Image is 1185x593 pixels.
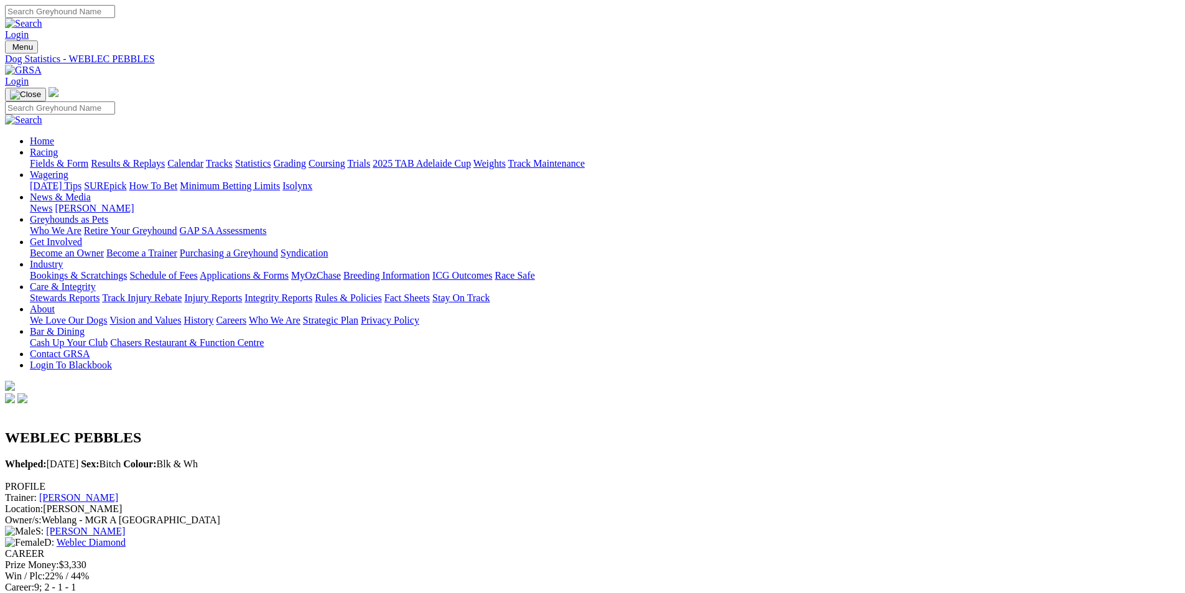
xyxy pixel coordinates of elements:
a: News [30,203,52,213]
a: Rules & Policies [315,292,382,303]
a: Cash Up Your Club [30,337,108,348]
a: Track Injury Rebate [102,292,182,303]
a: Racing [30,147,58,157]
input: Search [5,5,115,18]
img: logo-grsa-white.png [5,381,15,391]
span: D: [5,537,54,548]
a: 2025 TAB Adelaide Cup [373,158,471,169]
span: Trainer: [5,492,37,503]
a: History [184,315,213,325]
div: About [30,315,1180,326]
a: Syndication [281,248,328,258]
a: Who We Are [249,315,300,325]
span: [DATE] [5,459,78,469]
a: Statistics [235,158,271,169]
div: CAREER [5,548,1180,559]
a: Coursing [309,158,345,169]
a: Isolynx [282,180,312,191]
div: Weblang - MGR A [GEOGRAPHIC_DATA] [5,515,1180,526]
span: Prize Money: [5,559,59,570]
a: Wagering [30,169,68,180]
a: Trials [347,158,370,169]
span: Win / Plc: [5,571,45,581]
a: Stay On Track [432,292,490,303]
div: Racing [30,158,1180,169]
a: ICG Outcomes [432,270,492,281]
a: Dog Statistics - WEBLEC PEBBLES [5,54,1180,65]
a: Weights [473,158,506,169]
div: Care & Integrity [30,292,1180,304]
button: Toggle navigation [5,88,46,101]
a: MyOzChase [291,270,341,281]
a: Become a Trainer [106,248,177,258]
span: Owner/s: [5,515,42,525]
a: GAP SA Assessments [180,225,267,236]
a: Purchasing a Greyhound [180,248,278,258]
img: twitter.svg [17,393,27,403]
span: Blk & Wh [123,459,198,469]
a: About [30,304,55,314]
span: Bitch [81,459,121,469]
a: Privacy Policy [361,315,419,325]
a: Applications & Forms [200,270,289,281]
div: [PERSON_NAME] [5,503,1180,515]
a: Stewards Reports [30,292,100,303]
a: We Love Our Dogs [30,315,107,325]
a: Get Involved [30,236,82,247]
a: Schedule of Fees [129,270,197,281]
div: 22% / 44% [5,571,1180,582]
a: Bookings & Scratchings [30,270,127,281]
img: Search [5,18,42,29]
div: PROFILE [5,481,1180,492]
a: Tracks [206,158,233,169]
div: Bar & Dining [30,337,1180,348]
a: [DATE] Tips [30,180,81,191]
a: How To Bet [129,180,178,191]
b: Colour: [123,459,156,469]
a: Login [5,76,29,86]
a: Become an Owner [30,248,104,258]
img: Close [10,90,41,100]
a: Bar & Dining [30,326,85,337]
a: Track Maintenance [508,158,585,169]
a: [PERSON_NAME] [55,203,134,213]
a: [PERSON_NAME] [39,492,118,503]
a: Chasers Restaurant & Function Centre [110,337,264,348]
a: Contact GRSA [30,348,90,359]
span: Menu [12,42,33,52]
a: Retire Your Greyhound [84,225,177,236]
a: Breeding Information [343,270,430,281]
a: Grading [274,158,306,169]
a: Vision and Values [109,315,181,325]
span: Career: [5,582,34,592]
a: Fields & Form [30,158,88,169]
a: Careers [216,315,246,325]
div: 9; 2 - 1 - 1 [5,582,1180,593]
a: Who We Are [30,225,81,236]
a: Greyhounds as Pets [30,214,108,225]
b: Sex: [81,459,99,469]
a: Integrity Reports [244,292,312,303]
img: Search [5,114,42,126]
div: Industry [30,270,1180,281]
img: logo-grsa-white.png [49,87,58,97]
a: Injury Reports [184,292,242,303]
img: GRSA [5,65,42,76]
a: Strategic Plan [303,315,358,325]
button: Toggle navigation [5,40,38,54]
a: SUREpick [84,180,126,191]
a: Industry [30,259,63,269]
div: $3,330 [5,559,1180,571]
a: Race Safe [495,270,534,281]
a: Fact Sheets [384,292,430,303]
input: Search [5,101,115,114]
div: News & Media [30,203,1180,214]
img: Male [5,526,35,537]
a: News & Media [30,192,91,202]
img: Female [5,537,44,548]
div: Get Involved [30,248,1180,259]
a: Home [30,136,54,146]
div: Wagering [30,180,1180,192]
div: Greyhounds as Pets [30,225,1180,236]
img: facebook.svg [5,393,15,403]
